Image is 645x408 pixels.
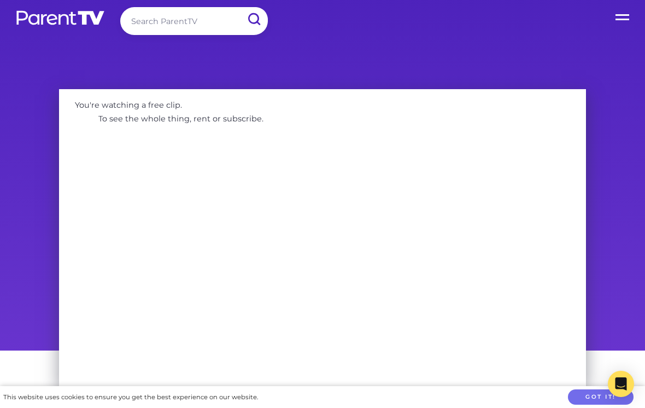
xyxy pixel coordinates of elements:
p: To see the whole thing, rent or subscribe. [91,111,272,127]
input: Search ParentTV [120,7,268,35]
img: parenttv-logo-white.4c85aaf.svg [15,10,105,26]
input: Submit [239,7,268,32]
button: Got it! [568,389,634,405]
p: You're watching a free clip. [67,97,190,113]
div: This website uses cookies to ensure you get the best experience on our website. [3,392,258,403]
div: Open Intercom Messenger [608,371,634,397]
